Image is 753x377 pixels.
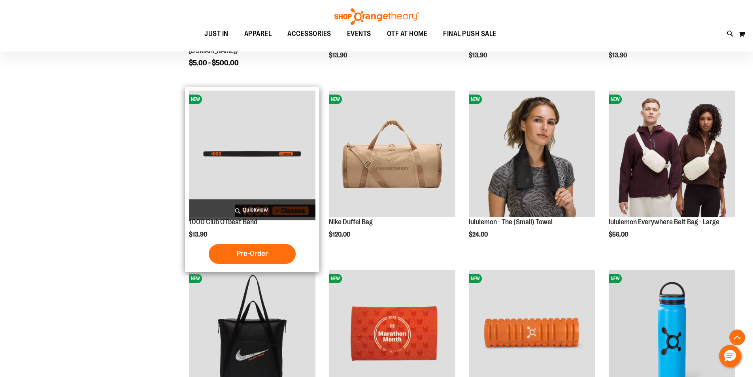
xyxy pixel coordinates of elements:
button: Pre-Order [209,244,296,264]
span: NEW [469,95,482,104]
span: NEW [329,95,342,104]
a: lululemon Everywhere Belt Bag - Large [609,218,719,226]
a: JUST IN [196,25,236,43]
img: lululemon Everywhere Belt Bag - Large [609,91,735,217]
img: Image of 1000 Club OTbeat Band [189,91,315,217]
span: $120.00 [329,231,351,238]
span: NEW [469,274,482,283]
span: NEW [609,95,622,104]
span: $24.00 [469,231,489,238]
a: lululemon - The (Small) Towel [469,218,553,226]
div: product [465,87,599,258]
a: EVENTS [339,25,379,43]
img: Shop Orangetheory [333,8,420,25]
a: APPAREL [236,25,280,43]
div: product [185,87,319,272]
a: 1000 Club OTbeat Band [189,218,257,226]
div: product [605,87,739,258]
span: $13.90 [609,52,628,59]
img: Nike Duffel Bag [329,91,455,217]
a: ACCESSORIES [279,25,339,43]
span: JUST IN [204,25,228,43]
a: lululemon Everywhere Belt Bag - LargeNEW [609,91,735,218]
a: Quickview [189,199,315,220]
span: NEW [189,274,202,283]
a: OTF AT HOME [379,25,436,43]
span: APPAREL [244,25,272,43]
span: $56.00 [609,231,629,238]
a: lululemon - The (Small) TowelNEW [469,91,595,218]
span: NEW [189,95,202,104]
span: EVENTS [347,25,371,43]
img: lululemon - The (Small) Towel [469,91,595,217]
span: Pre-Order [237,249,268,258]
a: FINAL PUSH SALE [435,25,504,43]
span: $13.90 [329,52,348,59]
span: ACCESSORIES [287,25,331,43]
a: Nike Duffel Bag [329,218,373,226]
button: Hello, have a question? Let’s chat. [719,345,741,367]
span: $5.00 - $500.00 [189,59,239,67]
span: $13.90 [189,231,208,238]
a: Nike Duffel BagNEW [329,91,455,218]
a: Image of 1000 Club OTbeat BandNEW [189,91,315,218]
span: NEW [609,274,622,283]
button: Back To Top [729,330,745,345]
span: NEW [329,274,342,283]
span: FINAL PUSH SALE [443,25,496,43]
span: $13.90 [469,52,488,59]
span: OTF AT HOME [387,25,428,43]
div: product [325,87,459,258]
